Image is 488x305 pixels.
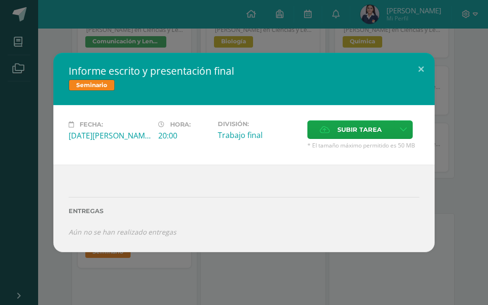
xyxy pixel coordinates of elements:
[218,130,300,140] div: Trabajo final
[80,121,103,128] span: Fecha:
[170,121,191,128] span: Hora:
[337,121,382,138] span: Subir tarea
[158,130,210,141] div: 20:00
[407,53,435,85] button: Close (Esc)
[69,227,176,236] i: Aún no se han realizado entregas
[69,207,419,215] label: Entregas
[69,130,151,141] div: [DATE][PERSON_NAME]
[218,120,300,128] label: División:
[69,64,419,78] h2: Informe escrito y presentación final
[307,141,419,149] span: * El tamaño máximo permitido es 50 MB
[69,79,115,91] span: Seminario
